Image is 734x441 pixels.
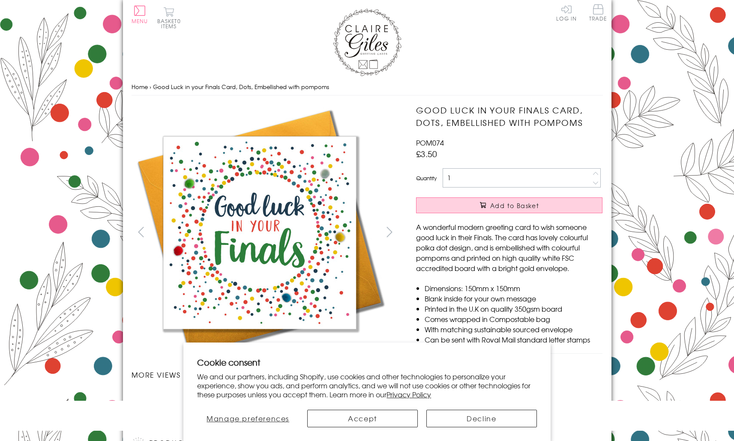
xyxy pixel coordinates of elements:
button: Manage preferences [197,410,299,427]
span: £3.50 [416,148,437,160]
nav: breadcrumbs [132,78,603,96]
span: Good Luck in your Finals Card, Dots, Embellished with pompoms [153,83,329,91]
li: Blank inside for your own message [425,293,602,304]
span: POM074 [416,137,444,148]
li: Comes wrapped in Compostable bag [425,314,602,324]
a: Trade [589,4,607,23]
button: prev [132,222,151,241]
button: Add to Basket [416,197,602,213]
p: We and our partners, including Shopify, use cookies and other technologies to personalize your ex... [197,372,537,399]
span: Manage preferences [207,413,289,423]
h1: Good Luck in your Finals Card, Dots, Embellished with pompoms [416,104,602,129]
a: Privacy Policy [386,389,431,399]
button: Accept [307,410,418,427]
span: › [150,83,151,91]
h3: More views [132,369,399,380]
a: Home [132,83,148,91]
span: 0 items [161,17,181,30]
h2: Cookie consent [197,356,537,368]
p: A wonderful modern greeting card to wish someone good luck in their Finals. The card has lovely c... [416,222,602,273]
button: Decline [426,410,537,427]
button: Menu [132,6,148,24]
img: Claire Giles Greetings Cards [333,9,401,76]
label: Quantity [416,174,437,182]
button: Basket0 items [157,7,181,29]
li: Dimensions: 150mm x 150mm [425,283,602,293]
li: Printed in the U.K on quality 350gsm board [425,304,602,314]
span: Add to Basket [490,201,539,210]
button: next [380,222,399,241]
span: Menu [132,17,148,25]
li: Can be sent with Royal Mail standard letter stamps [425,334,602,345]
span: Trade [589,4,607,21]
li: With matching sustainable sourced envelope [425,324,602,334]
a: Log In [556,4,577,21]
ul: Carousel Pagination [132,388,399,407]
li: Carousel Page 1 (Current Slide) [132,388,198,407]
img: Good Luck in your Finals Card, Dots, Embellished with pompoms [132,104,389,361]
